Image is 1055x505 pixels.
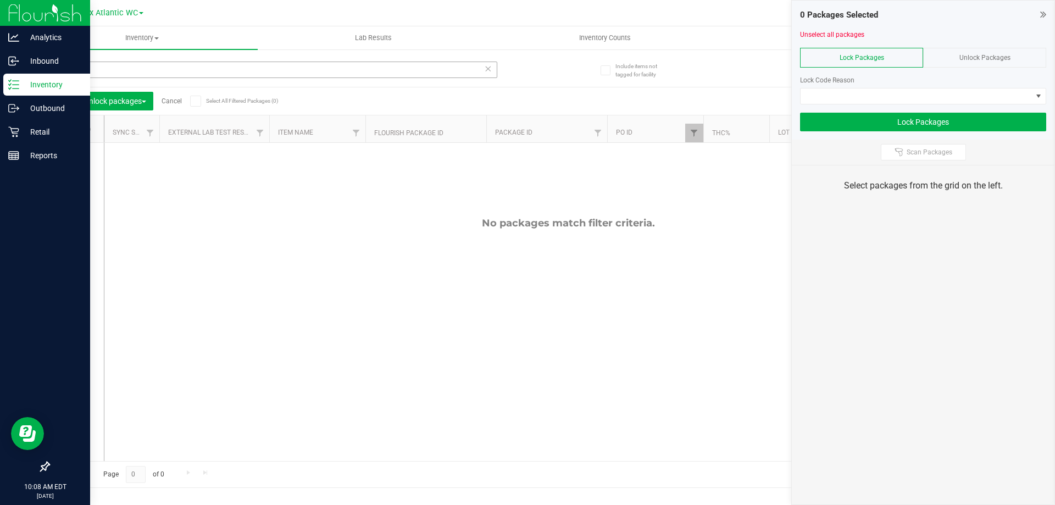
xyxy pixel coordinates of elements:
[8,56,19,66] inline-svg: Inbound
[19,78,85,91] p: Inventory
[162,97,182,105] a: Cancel
[8,32,19,43] inline-svg: Analytics
[881,144,966,160] button: Scan Packages
[26,26,258,49] a: Inventory
[206,98,261,104] span: Select All Filtered Packages (0)
[907,148,952,157] span: Scan Packages
[104,217,1032,229] div: No packages match filter criteria.
[64,97,146,106] span: Lock/Unlock packages
[840,54,884,62] span: Lock Packages
[8,126,19,137] inline-svg: Retail
[19,102,85,115] p: Outbound
[48,62,497,78] input: Search Package ID, Item Name, SKU, Lot or Part Number...
[495,129,532,136] a: Package ID
[5,482,85,492] p: 10:08 AM EDT
[564,33,646,43] span: Inventory Counts
[616,129,632,136] a: PO ID
[374,129,443,137] a: Flourish Package ID
[81,8,138,18] span: Jax Atlantic WC
[113,129,155,136] a: Sync Status
[959,54,1010,62] span: Unlock Packages
[168,129,254,136] a: External Lab Test Result
[8,79,19,90] inline-svg: Inventory
[484,62,492,76] span: Clear
[589,124,607,142] a: Filter
[340,33,407,43] span: Lab Results
[94,466,173,483] span: Page of 0
[19,149,85,162] p: Reports
[258,26,489,49] a: Lab Results
[347,124,365,142] a: Filter
[8,103,19,114] inline-svg: Outbound
[278,129,313,136] a: Item Name
[19,125,85,138] p: Retail
[685,124,703,142] a: Filter
[806,179,1041,192] div: Select packages from the grid on the left.
[800,113,1046,131] button: Lock Packages
[800,31,864,38] a: Unselect all packages
[251,124,269,142] a: Filter
[489,26,720,49] a: Inventory Counts
[800,76,854,84] span: Lock Code Reason
[712,129,730,137] a: THC%
[19,54,85,68] p: Inbound
[8,150,19,161] inline-svg: Reports
[19,31,85,44] p: Analytics
[141,124,159,142] a: Filter
[778,129,818,136] a: Lot Number
[11,417,44,450] iframe: Resource center
[26,33,258,43] span: Inventory
[57,92,153,110] button: Lock/Unlock packages
[5,492,85,500] p: [DATE]
[615,62,670,79] span: Include items not tagged for facility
